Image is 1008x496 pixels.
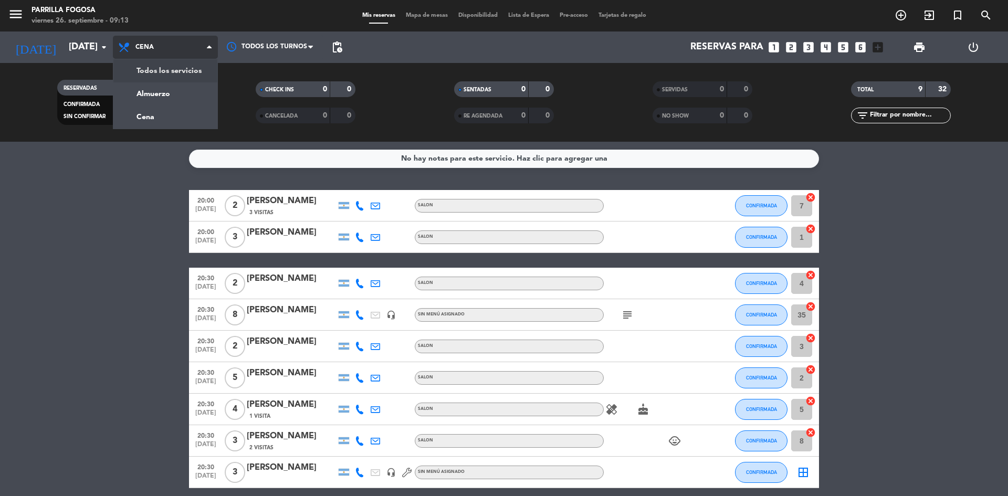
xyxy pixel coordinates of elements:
[746,312,777,318] span: CONFIRMADA
[135,44,154,51] span: Cena
[735,430,787,451] button: CONFIRMADA
[805,364,816,375] i: cancel
[247,461,336,474] div: [PERSON_NAME]
[735,367,787,388] button: CONFIRMADA
[225,399,245,420] span: 4
[347,86,353,93] strong: 0
[64,86,97,91] span: RESERVADAS
[746,280,777,286] span: CONFIRMADA
[193,225,219,237] span: 20:00
[193,334,219,346] span: 20:30
[323,112,327,119] strong: 0
[854,40,867,54] i: looks_6
[386,310,396,320] i: headset_mic
[249,208,274,217] span: 3 Visitas
[767,40,781,54] i: looks_one
[735,304,787,325] button: CONFIRMADA
[869,110,950,121] input: Filtrar por nombre...
[113,105,217,129] a: Cena
[938,86,949,93] strong: 32
[8,6,24,22] i: menu
[805,333,816,343] i: cancel
[347,112,353,119] strong: 0
[193,366,219,378] span: 20:30
[193,346,219,358] span: [DATE]
[521,86,526,93] strong: 0
[545,112,552,119] strong: 0
[401,153,607,165] div: No hay notas para este servicio. Haz clic para agregar una
[967,41,980,54] i: power_settings_new
[418,344,433,348] span: SALON
[637,403,649,416] i: cake
[193,315,219,327] span: [DATE]
[521,112,526,119] strong: 0
[746,343,777,349] span: CONFIRMADA
[418,235,433,239] span: SALON
[249,444,274,452] span: 2 Visitas
[720,112,724,119] strong: 0
[503,13,554,18] span: Lista de Espera
[193,303,219,315] span: 20:30
[225,336,245,357] span: 2
[923,9,936,22] i: exit_to_app
[247,429,336,443] div: [PERSON_NAME]
[784,40,798,54] i: looks_two
[418,203,433,207] span: SALON
[193,409,219,421] span: [DATE]
[805,396,816,406] i: cancel
[193,206,219,218] span: [DATE]
[31,5,129,16] div: Parrilla Fogosa
[746,406,777,412] span: CONFIRMADA
[913,41,926,54] span: print
[690,42,763,52] span: Reservas para
[980,9,992,22] i: search
[918,86,922,93] strong: 9
[357,13,401,18] span: Mis reservas
[247,303,336,317] div: [PERSON_NAME]
[418,375,433,379] span: SALON
[418,438,433,442] span: SALON
[225,304,245,325] span: 8
[193,460,219,472] span: 20:30
[225,195,245,216] span: 2
[193,237,219,249] span: [DATE]
[744,112,750,119] strong: 0
[453,13,503,18] span: Disponibilidad
[225,273,245,294] span: 2
[871,40,885,54] i: add_box
[951,9,964,22] i: turned_in_not
[225,430,245,451] span: 3
[735,462,787,483] button: CONFIRMADA
[746,469,777,475] span: CONFIRMADA
[856,109,869,122] i: filter_list
[193,283,219,296] span: [DATE]
[805,192,816,203] i: cancel
[8,6,24,26] button: menu
[418,470,465,474] span: Sin menú asignado
[720,86,724,93] strong: 0
[193,441,219,453] span: [DATE]
[193,472,219,484] span: [DATE]
[247,335,336,349] div: [PERSON_NAME]
[857,87,874,92] span: TOTAL
[819,40,833,54] i: looks_4
[225,367,245,388] span: 5
[193,378,219,390] span: [DATE]
[735,227,787,248] button: CONFIRMADA
[247,226,336,239] div: [PERSON_NAME]
[193,429,219,441] span: 20:30
[265,113,298,119] span: CANCELADA
[802,40,815,54] i: looks_3
[805,224,816,234] i: cancel
[64,114,106,119] span: SIN CONFIRMAR
[746,375,777,381] span: CONFIRMADA
[668,435,681,447] i: child_care
[735,399,787,420] button: CONFIRMADA
[98,41,110,54] i: arrow_drop_down
[735,273,787,294] button: CONFIRMADA
[249,412,270,420] span: 1 Visita
[225,462,245,483] span: 3
[8,36,64,59] i: [DATE]
[247,194,336,208] div: [PERSON_NAME]
[662,87,688,92] span: SERVIDAS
